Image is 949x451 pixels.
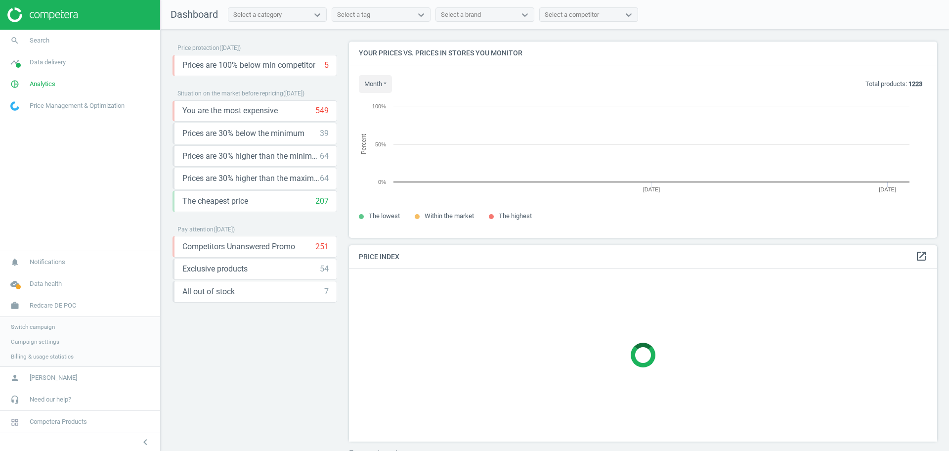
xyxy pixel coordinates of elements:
[30,373,77,382] span: [PERSON_NAME]
[30,101,125,110] span: Price Management & Optimization
[375,141,386,147] text: 50%
[5,75,24,93] i: pie_chart_outlined
[30,258,65,267] span: Notifications
[182,286,235,297] span: All out of stock
[182,196,248,207] span: The cheapest price
[30,395,71,404] span: Need our help?
[349,42,937,65] h4: Your prices vs. prices in stores you monitor
[11,353,74,361] span: Billing & usage statistics
[315,105,329,116] div: 549
[11,323,55,331] span: Switch campaign
[5,390,24,409] i: headset_mic
[5,253,24,271] i: notifications
[315,196,329,207] div: 207
[5,368,24,387] i: person
[177,226,214,233] span: Pay attention
[182,151,320,162] span: Prices are 30% higher than the minimum
[908,80,922,88] b: 1223
[545,10,599,19] div: Select a competitor
[315,241,329,252] div: 251
[320,264,329,274] div: 54
[372,103,386,109] text: 100%
[182,264,248,274] span: Exclusive products
[182,60,315,71] span: Prices are 100% below min competitor
[5,53,24,72] i: timeline
[5,274,24,293] i: cloud_done
[320,173,329,184] div: 64
[369,212,400,220] span: The lowest
[30,80,55,89] span: Analytics
[177,90,283,97] span: Situation on the market before repricing
[30,58,66,67] span: Data delivery
[30,279,62,288] span: Data health
[177,45,219,51] span: Price protection
[182,241,295,252] span: Competitors Unanswered Promo
[324,286,329,297] div: 7
[139,436,151,448] i: chevron_left
[915,250,927,263] a: open_in_new
[441,10,481,19] div: Select a brand
[879,186,896,192] tspan: [DATE]
[349,245,937,269] h4: Price Index
[182,128,304,139] span: Prices are 30% below the minimum
[359,75,392,93] button: month
[30,417,87,426] span: Competera Products
[283,90,304,97] span: ( [DATE] )
[337,10,370,19] div: Select a tag
[360,134,367,154] tspan: Percent
[5,31,24,50] i: search
[499,212,532,220] span: The highest
[378,179,386,185] text: 0%
[219,45,241,51] span: ( [DATE] )
[10,101,19,111] img: wGWNvw8QSZomAAAAABJRU5ErkJggg==
[320,151,329,162] div: 64
[214,226,235,233] span: ( [DATE] )
[5,296,24,315] i: work
[171,8,218,20] span: Dashboard
[324,60,329,71] div: 5
[233,10,282,19] div: Select a category
[7,7,78,22] img: ajHJNr6hYgQAAAAASUVORK5CYII=
[865,80,922,89] p: Total products:
[133,436,158,449] button: chevron_left
[643,186,660,192] tspan: [DATE]
[30,36,49,45] span: Search
[915,250,927,262] i: open_in_new
[320,128,329,139] div: 39
[11,338,59,346] span: Campaign settings
[30,301,76,310] span: Redcare DE POC
[182,105,278,116] span: You are the most expensive
[425,212,474,220] span: Within the market
[182,173,320,184] span: Prices are 30% higher than the maximal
